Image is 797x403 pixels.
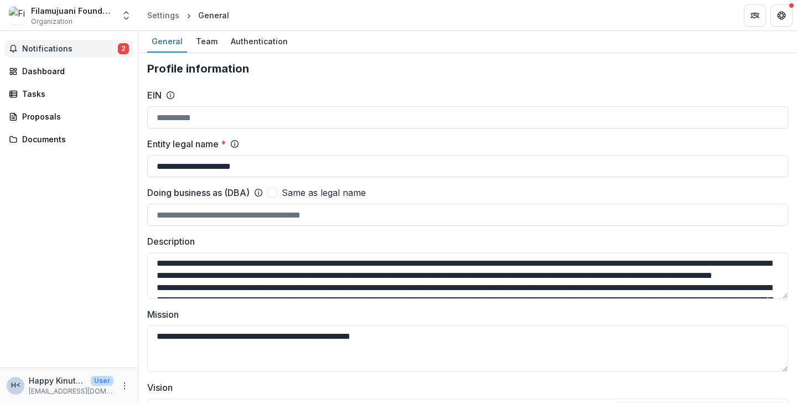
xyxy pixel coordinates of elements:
p: [EMAIL_ADDRESS][DOMAIN_NAME] [29,386,113,396]
div: General [198,9,229,21]
button: More [118,379,131,392]
img: Filamujuani Foundation [9,7,27,24]
div: Proposals [22,111,125,122]
label: EIN [147,89,162,102]
span: 2 [118,43,129,54]
p: Happy Kinuthia <[EMAIL_ADDRESS][DOMAIN_NAME]> [29,375,86,386]
nav: breadcrumb [143,7,234,23]
a: Settings [143,7,184,23]
h2: Profile information [147,62,788,75]
a: Team [192,31,222,53]
label: Entity legal name [147,137,226,151]
p: User [91,376,113,386]
button: Notifications2 [4,40,133,58]
span: Organization [31,17,73,27]
label: Description [147,235,782,248]
span: Notifications [22,44,118,54]
div: Documents [22,133,125,145]
div: Authentication [226,33,292,49]
a: Authentication [226,31,292,53]
a: Dashboard [4,62,133,80]
label: Vision [147,381,782,394]
a: Tasks [4,85,133,103]
div: Team [192,33,222,49]
a: Documents [4,130,133,148]
a: General [147,31,187,53]
div: Settings [147,9,179,21]
span: Same as legal name [282,186,366,199]
button: Open entity switcher [118,4,134,27]
button: Get Help [770,4,793,27]
div: Happy Kinuthia <happy@filamujuani.org> [11,382,20,389]
div: Filamujuani Foundation [31,5,114,17]
div: Dashboard [22,65,125,77]
div: General [147,33,187,49]
label: Doing business as (DBA) [147,186,250,199]
label: Mission [147,308,782,321]
button: Partners [744,4,766,27]
a: Proposals [4,107,133,126]
div: Tasks [22,88,125,100]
